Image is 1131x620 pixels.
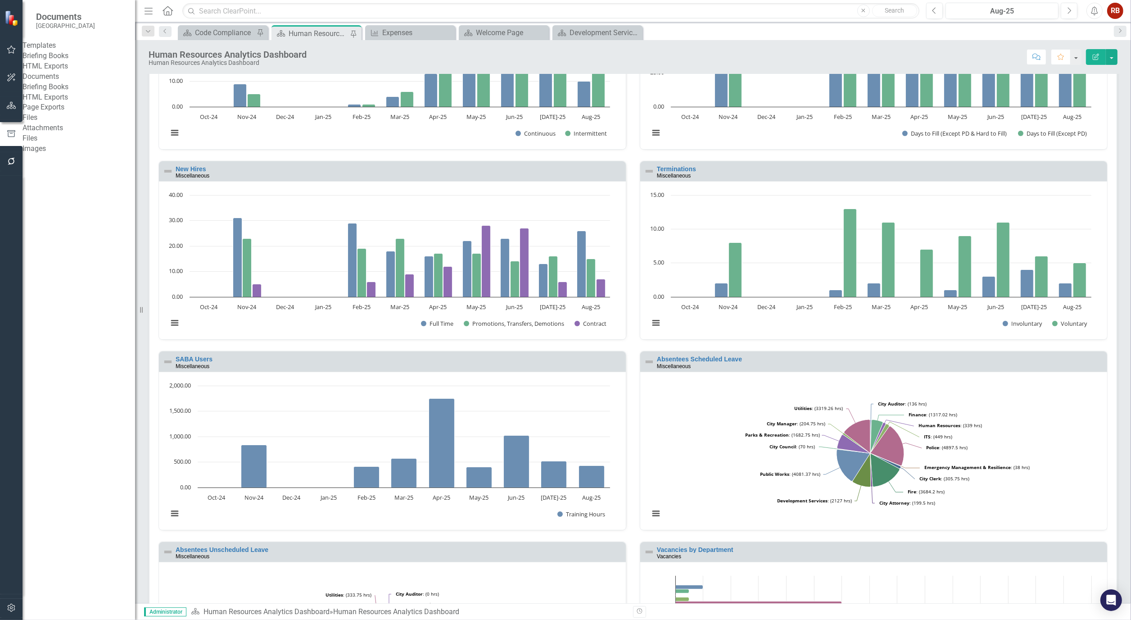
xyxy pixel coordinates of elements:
text: 500.00 [174,457,191,465]
text: 0.00 [653,292,664,301]
tspan: City Clerk [919,475,941,482]
tspan: Human Resources [918,422,960,429]
a: HTML Exports [23,61,135,72]
text: 15.00 [650,191,664,199]
path: Apr-25, 7. Voluntary. [920,250,933,297]
path: Jul-25, 47. Days to Fill (Except PD & Hard to Fill). [1021,43,1034,107]
text: : (199.5 hrs) [879,500,935,506]
path: Finance, 1,317.02. [870,419,883,453]
a: Welcome Page [461,27,547,38]
path: Jun-25, 11. Voluntary. [997,223,1010,297]
svg: Interactive chart [645,381,1096,528]
a: New Hires [176,165,206,173]
text: Nov-24 [237,303,257,311]
text: 0.00 [172,102,183,110]
text: : (136 hrs) [878,401,927,407]
text: Jun-25 [507,493,525,501]
a: HTML Exports [23,92,135,103]
svg: Interactive chart [645,191,1096,337]
path: Aug-25, 26. Full Time. [577,231,586,297]
text: Jun-25 [986,113,1004,121]
div: Code Compliance [195,27,254,38]
path: Jun-25, 41. Days to Fill (Except PD). [997,51,1010,107]
text: Jun-25 [505,303,523,311]
path: Jul-25, 13. Full Time. [539,264,548,297]
path: May-25, 9. Voluntary. [959,236,972,297]
path: Nov-24, 2. Involuntary. [715,283,728,297]
g: Promotions, Transfers, Demotions, bar series 2 of 3 with 11 bars. [208,238,595,297]
text: Jan-25 [314,113,331,121]
path: Development Services, 2,127. [853,453,871,487]
text: Mar-25 [390,113,409,121]
path: Aug-25, 10. Continuous. [578,81,591,107]
tspan: City Auditor [878,401,905,407]
path: Jul-25, 18. Continuous. [539,61,552,107]
text: May-25 [466,303,486,311]
div: Templates [23,41,135,51]
path: Jun-25, 27. Contract. [520,228,529,297]
text: Full Time [430,319,453,328]
input: Search ClearPoint... [182,3,919,19]
path: Jun-25, 23. Full Time. [501,239,510,297]
path: Jul-25, 6. Contract. [558,282,567,297]
path: Apr-25, 40. Days to Fill (Except PD). [920,52,933,107]
path: City Attorney, 199.5. [870,453,873,487]
span: Administrator [144,607,186,616]
path: Apr-25, 12. Contract. [443,267,452,297]
text: 10.00 [169,77,183,85]
text: Dec-24 [757,113,776,121]
path: Aug-25, 1. City Manager. [676,597,689,601]
tspan: Development Services [777,497,828,504]
path: Apr-25, 17. Promotions, Transfers, Demotions. [434,254,443,297]
text: Feb-25 [834,113,852,121]
button: Show Days to Fill (Except PD & Hard to Fill) [902,130,1008,137]
path: Feb-25, 6. Contract. [367,282,376,297]
small: Miscellaneous [176,173,209,179]
button: Show Promotions, Transfers, Demotions [464,320,565,328]
text: : (165.08 hrs) [427,602,473,608]
button: Show Full Time [421,320,454,328]
text: : (1682.75 hrs) [745,432,820,438]
img: Not Defined [644,356,655,367]
a: Development Services Department [555,27,640,38]
img: Not Defined [644,166,655,177]
path: City Manager, 204.75. [843,433,870,453]
text: Training Hours [566,510,605,518]
div: Documents [23,72,135,82]
text: Apr-25 [910,303,928,311]
div: Human Resources Analytics Dashboard [333,607,459,616]
text: Feb-25 [834,303,852,311]
path: Aug-25, 15. Promotions, Transfers, Demotions. [587,259,596,297]
path: Feb-25, 1. Intermittent. [362,104,375,107]
text: : (0 hrs) [307,602,350,609]
text: Jan-25 [796,303,813,311]
path: Mar-25, 39. Days to Fill (Except PD). [882,54,895,107]
text: : (449 hrs) [924,433,952,440]
text: Aug-25 [1063,113,1081,121]
text: Aug-25 [1063,303,1081,311]
div: Chart. Highcharts interactive chart. [645,381,1103,528]
path: City Auditor, 136. [870,419,872,453]
button: Show Continuous [516,130,555,137]
text: Jan-25 [796,113,813,121]
path: May-25, 28. Contract. [482,226,491,297]
text: 10.00 [169,267,183,275]
text: Dec-24 [282,493,301,501]
path: May-25, 403. Training Hours. [466,467,492,488]
path: Apr-25, 40. Days to Fill (Except PD & Hard to Fill). [906,52,919,107]
small: [GEOGRAPHIC_DATA] [36,22,95,29]
small: Miscellaneous [176,553,209,560]
path: Apr-25, 1,746. Training Hours. [429,398,455,488]
path: Aug-25, 2. City Attorney. [676,585,703,589]
path: Jul-25, 16. Promotions, Transfers, Demotions. [549,256,558,297]
a: Page Exports [23,102,135,113]
path: Feb-25, 411. Training Hours. [354,466,380,488]
div: Double-Click to Edit [158,161,626,340]
path: Jun-25, 1,018. Training Hours. [504,435,529,488]
path: Nov-24, 9. Continuous. [234,84,247,107]
button: RB [1107,3,1123,19]
text: Dec-24 [757,303,776,311]
div: Double-Click to Edit [640,351,1108,530]
path: Feb-25, 13. Voluntary. [844,209,857,297]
